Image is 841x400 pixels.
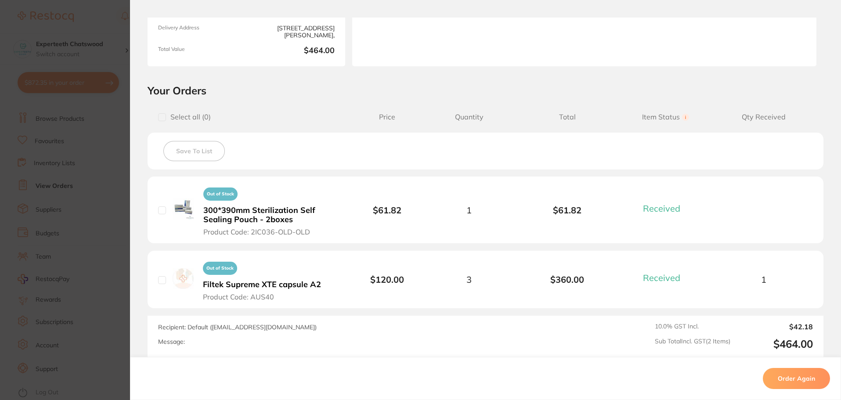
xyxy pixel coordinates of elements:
[655,323,730,331] span: 10.0 % GST Incl.
[250,25,335,39] span: [STREET_ADDRESS][PERSON_NAME],
[370,274,404,285] b: $120.00
[203,228,310,236] span: Product Code: 2IC036-OLD-OLD
[761,274,766,285] span: 1
[420,113,518,121] span: Quantity
[250,10,335,17] span: Experteeth Chatswood
[250,46,335,56] b: $464.00
[203,280,321,289] b: Filtek Supreme XTE capsule A2
[466,274,472,285] span: 3
[166,113,211,121] span: Select all ( 0 )
[148,84,823,97] h2: Your Orders
[173,268,194,289] img: Filtek Supreme XTE capsule A2
[737,323,813,331] output: $42.18
[203,187,238,201] span: Out of Stock
[640,203,691,214] button: Received
[354,113,420,121] span: Price
[655,338,730,350] span: Sub Total Incl. GST ( 2 Items)
[158,323,317,331] span: Recipient: Default ( [EMAIL_ADDRESS][DOMAIN_NAME] )
[173,198,194,220] img: 300*390mm Sterilization Self Sealing Pouch - 2boxes
[715,113,813,121] span: Qty Received
[203,293,274,301] span: Product Code: AUS40
[373,205,401,216] b: $61.82
[201,184,342,236] button: Out of Stock300*390mm Sterilization Self Sealing Pouch - 2boxes Product Code: 2IC036-OLD-OLD
[203,206,339,224] b: 300*390mm Sterilization Self Sealing Pouch - 2boxes
[158,46,243,56] span: Total Value
[518,113,617,121] span: Total
[737,338,813,350] output: $464.00
[643,203,680,214] span: Received
[617,113,715,121] span: Item Status
[200,258,331,301] button: Out of StockFiltek Supreme XTE capsule A2 Product Code: AUS40
[203,262,237,275] span: Out of Stock
[518,205,617,215] b: $61.82
[643,272,680,283] span: Received
[163,141,225,161] button: Save To List
[518,274,617,285] b: $360.00
[763,368,830,389] button: Order Again
[158,338,185,346] label: Message:
[158,25,243,39] span: Delivery Address
[466,205,472,215] span: 1
[640,272,691,283] button: Received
